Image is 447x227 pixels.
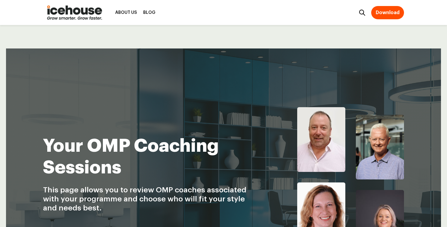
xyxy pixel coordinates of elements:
[43,186,246,212] span: This page allows you to review OMP coaches associated with your programme and choose who will fit...
[140,2,159,23] a: Blog
[43,3,106,22] img: Icehouse | Grow smarter. Grow faster.
[297,107,345,172] img: Jamie Brock
[356,7,368,19] div: Search box
[371,6,404,19] a: Download
[112,2,159,23] nav: Desktop navigation
[43,135,257,179] h1: Your OMP Coaching Sessions
[356,115,404,179] img: David Lilburne
[112,2,140,23] a: About Us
